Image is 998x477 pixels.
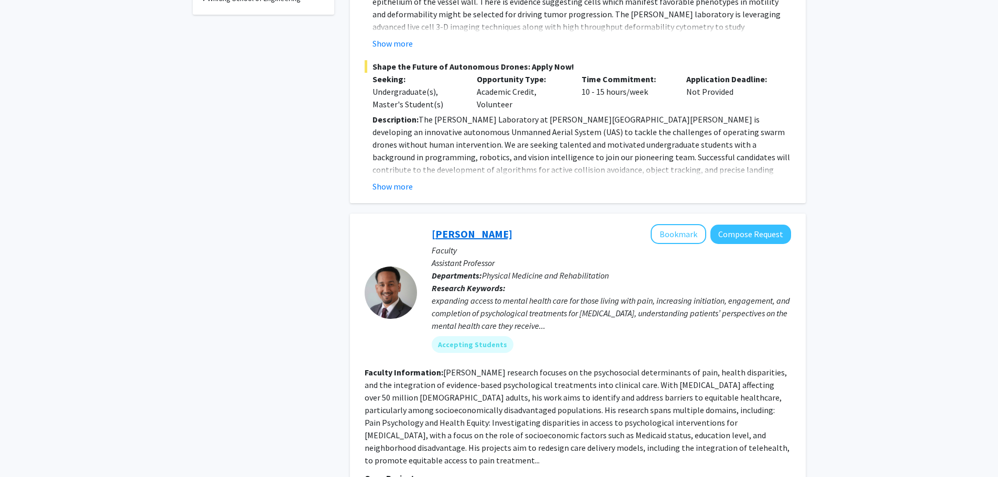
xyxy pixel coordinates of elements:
span: Shape the Future of Autonomous Drones: Apply Now! [365,60,791,73]
div: expanding access to mental health care for those living with pain, increasing initiation, engagem... [432,294,791,332]
button: Add Fenan Rassu to Bookmarks [651,224,706,244]
div: Undergraduate(s), Master's Student(s) [372,85,462,110]
fg-read-more: [PERSON_NAME] research focuses on the psychosocial determinants of pain, health disparities, and ... [365,367,789,465]
button: Show more [372,180,413,193]
p: Assistant Professor [432,257,791,269]
button: Compose Request to Fenan Rassu [710,225,791,244]
p: Time Commitment: [582,73,671,85]
span: Physical Medicine and Rehabilitation [482,270,609,281]
div: Academic Credit, Volunteer [469,73,574,110]
b: Research Keywords: [432,283,506,293]
p: Seeking: [372,73,462,85]
strong: Description: [372,114,419,125]
a: [PERSON_NAME] [432,227,512,240]
mat-chip: Accepting Students [432,336,513,353]
b: Faculty Information: [365,367,443,378]
p: Faculty [432,244,791,257]
button: Show more [372,37,413,50]
p: The [PERSON_NAME] Laboratory at [PERSON_NAME][GEOGRAPHIC_DATA][PERSON_NAME] is developing an inno... [372,113,791,188]
p: Application Deadline: [686,73,775,85]
div: Not Provided [678,73,783,110]
iframe: Chat [8,430,45,469]
div: 10 - 15 hours/week [574,73,678,110]
b: Departments: [432,270,482,281]
p: Opportunity Type: [477,73,566,85]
